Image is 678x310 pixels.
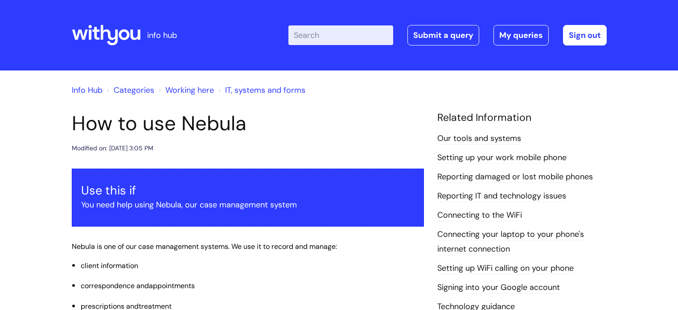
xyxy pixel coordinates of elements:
[114,85,154,95] a: Categories
[437,282,560,293] a: Signing into your Google account
[437,112,607,124] h4: Related Information
[81,281,195,290] span: correspondence and
[288,25,607,45] div: | -
[81,261,138,270] span: client information
[81,198,415,212] p: You need help using Nebula, our case management system
[437,263,574,274] a: Setting up WiFi calling on your phone
[437,171,593,183] a: Reporting damaged or lost mobile phones
[156,83,214,97] li: Working here
[493,25,549,45] a: My queries
[165,85,214,95] a: Working here
[437,133,521,145] a: Our tools and systems
[147,28,177,42] p: info hub
[72,112,424,136] h1: How to use Nebula
[288,25,393,45] input: Search
[81,183,415,198] h3: Use this if
[437,210,522,221] a: Connecting to the WiFi
[72,143,153,154] div: Modified on: [DATE] 3:05 PM
[225,85,305,95] a: IT, systems and forms
[72,85,103,95] a: Info Hub
[105,83,154,97] li: Solution home
[437,152,567,164] a: Setting up your work mobile phone
[149,281,195,290] span: appointments
[437,190,566,202] a: Reporting IT and technology issues
[407,25,479,45] a: Submit a query
[437,229,584,255] a: Connecting your laptop to your phone's internet connection
[72,242,337,251] span: Nebula is one of our case management systems. We use it to record and manage:
[216,83,305,97] li: IT, systems and forms
[563,25,607,45] a: Sign out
